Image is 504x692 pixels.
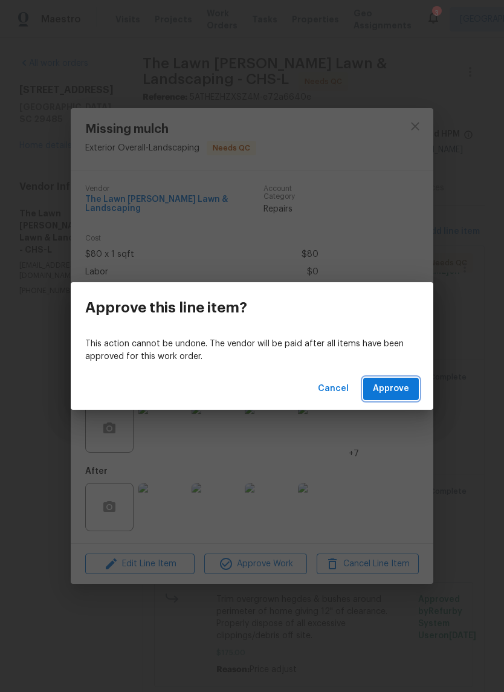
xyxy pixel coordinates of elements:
[85,299,247,316] h3: Approve this line item?
[373,381,409,396] span: Approve
[313,378,354,400] button: Cancel
[85,338,419,363] p: This action cannot be undone. The vendor will be paid after all items have been approved for this...
[363,378,419,400] button: Approve
[318,381,349,396] span: Cancel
